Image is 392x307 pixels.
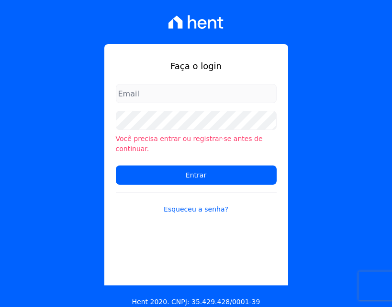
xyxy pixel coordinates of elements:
li: Você precisa entrar ou registrar-se antes de continuar. [116,134,277,154]
h1: Faça o login [116,59,277,72]
input: Entrar [116,165,277,185]
p: Hent 2020. CNPJ: 35.429.428/0001-39 [132,297,260,307]
input: Email [116,84,277,103]
a: Esqueceu a senha? [116,192,277,214]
